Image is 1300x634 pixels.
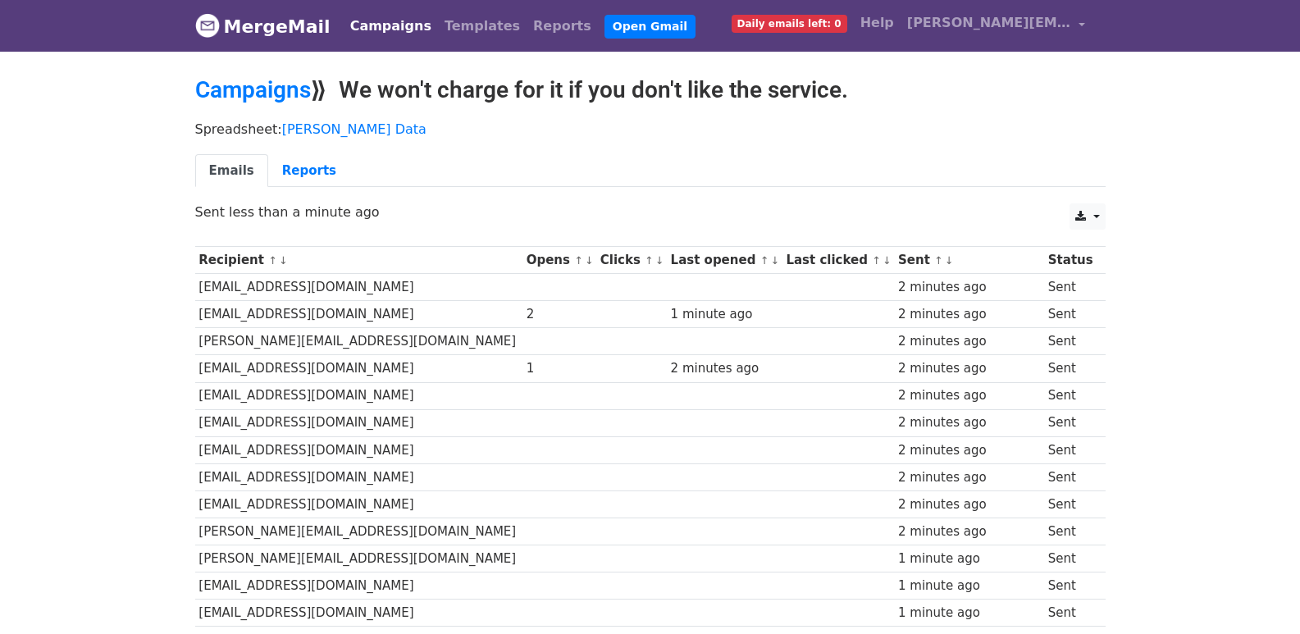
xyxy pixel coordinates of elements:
[898,604,1040,623] div: 1 minute ago
[934,254,943,267] a: ↑
[898,305,1040,324] div: 2 minutes ago
[1044,409,1097,436] td: Sent
[1044,382,1097,409] td: Sent
[894,247,1044,274] th: Sent
[438,10,527,43] a: Templates
[195,247,522,274] th: Recipient
[268,254,277,267] a: ↑
[1044,274,1097,301] td: Sent
[268,154,350,188] a: Reports
[195,463,522,490] td: [EMAIL_ADDRESS][DOMAIN_NAME]
[522,247,596,274] th: Opens
[898,413,1040,432] div: 2 minutes ago
[282,121,426,137] a: [PERSON_NAME] Data
[667,247,782,274] th: Last opened
[604,15,696,39] a: Open Gmail
[760,254,769,267] a: ↑
[195,382,522,409] td: [EMAIL_ADDRESS][DOMAIN_NAME]
[732,15,847,33] span: Daily emails left: 0
[898,359,1040,378] div: 2 minutes ago
[1044,518,1097,545] td: Sent
[195,121,1106,138] p: Spreadsheet:
[527,359,592,378] div: 1
[279,254,288,267] a: ↓
[195,76,311,103] a: Campaigns
[945,254,954,267] a: ↓
[195,274,522,301] td: [EMAIL_ADDRESS][DOMAIN_NAME]
[195,301,522,328] td: [EMAIL_ADDRESS][DOMAIN_NAME]
[195,76,1106,104] h2: ⟫ We won't charge for it if you don't like the service.
[195,328,522,355] td: [PERSON_NAME][EMAIL_ADDRESS][DOMAIN_NAME]
[854,7,901,39] a: Help
[195,518,522,545] td: [PERSON_NAME][EMAIL_ADDRESS][DOMAIN_NAME]
[898,332,1040,351] div: 2 minutes ago
[898,495,1040,514] div: 2 minutes ago
[195,9,331,43] a: MergeMail
[898,550,1040,568] div: 1 minute ago
[645,254,654,267] a: ↑
[770,254,779,267] a: ↓
[898,577,1040,595] div: 1 minute ago
[195,490,522,518] td: [EMAIL_ADDRESS][DOMAIN_NAME]
[901,7,1092,45] a: [PERSON_NAME][EMAIL_ADDRESS][DOMAIN_NAME]
[1044,545,1097,572] td: Sent
[1044,301,1097,328] td: Sent
[574,254,583,267] a: ↑
[1044,355,1097,382] td: Sent
[907,13,1071,33] span: [PERSON_NAME][EMAIL_ADDRESS][DOMAIN_NAME]
[1044,247,1097,274] th: Status
[195,355,522,382] td: [EMAIL_ADDRESS][DOMAIN_NAME]
[1044,600,1097,627] td: Sent
[1044,463,1097,490] td: Sent
[1044,436,1097,463] td: Sent
[1044,328,1097,355] td: Sent
[898,386,1040,405] div: 2 minutes ago
[195,409,522,436] td: [EMAIL_ADDRESS][DOMAIN_NAME]
[195,13,220,38] img: MergeMail logo
[195,545,522,572] td: [PERSON_NAME][EMAIL_ADDRESS][DOMAIN_NAME]
[898,522,1040,541] div: 2 minutes ago
[898,278,1040,297] div: 2 minutes ago
[671,359,778,378] div: 2 minutes ago
[344,10,438,43] a: Campaigns
[655,254,664,267] a: ↓
[898,441,1040,460] div: 2 minutes ago
[898,468,1040,487] div: 2 minutes ago
[195,572,522,600] td: [EMAIL_ADDRESS][DOMAIN_NAME]
[527,305,592,324] div: 2
[195,203,1106,221] p: Sent less than a minute ago
[585,254,594,267] a: ↓
[527,10,598,43] a: Reports
[1044,490,1097,518] td: Sent
[782,247,895,274] th: Last clicked
[883,254,892,267] a: ↓
[1044,572,1097,600] td: Sent
[725,7,854,39] a: Daily emails left: 0
[872,254,881,267] a: ↑
[195,600,522,627] td: [EMAIL_ADDRESS][DOMAIN_NAME]
[671,305,778,324] div: 1 minute ago
[596,247,667,274] th: Clicks
[195,154,268,188] a: Emails
[195,436,522,463] td: [EMAIL_ADDRESS][DOMAIN_NAME]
